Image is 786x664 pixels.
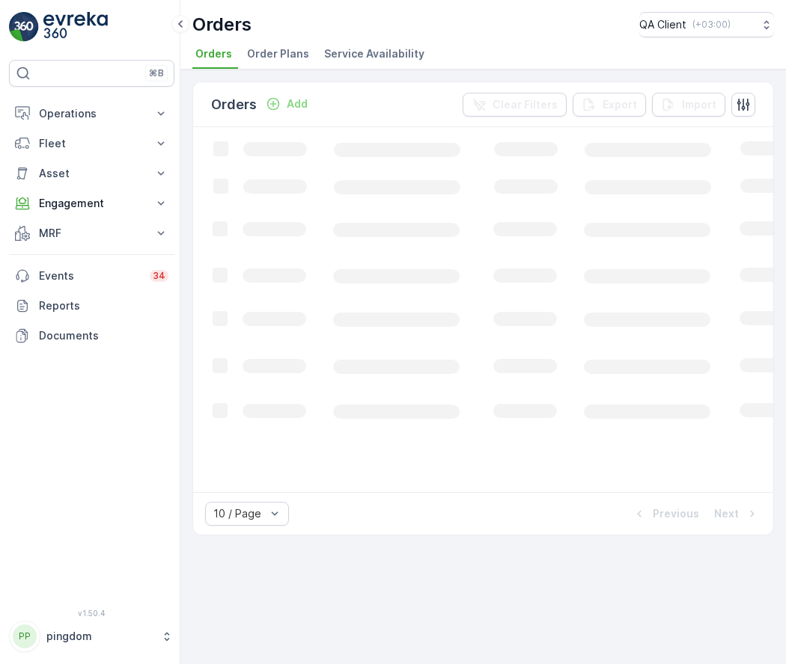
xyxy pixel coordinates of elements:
[682,97,716,112] p: Import
[39,298,168,313] p: Reports
[39,268,141,283] p: Events
[43,12,108,42] img: logo_light-DOdMpM7g.png
[9,218,174,248] button: MRF
[692,19,731,31] p: ( +03:00 )
[573,93,646,117] button: Export
[9,12,39,42] img: logo
[9,621,174,652] button: PPpingdom
[653,506,699,521] p: Previous
[463,93,567,117] button: Clear Filters
[9,188,174,218] button: Engagement
[324,46,424,61] span: Service Availability
[39,166,144,181] p: Asset
[153,270,165,282] p: 34
[630,505,701,523] button: Previous
[9,159,174,188] button: Asset
[652,93,725,117] button: Import
[39,226,144,241] p: MRF
[713,505,761,523] button: Next
[46,629,153,644] p: pingdom
[39,106,144,121] p: Operations
[9,99,174,129] button: Operations
[493,97,558,112] p: Clear Filters
[247,46,309,61] span: Order Plans
[639,17,686,32] p: QA Client
[192,13,252,37] p: Orders
[9,129,174,159] button: Fleet
[260,95,314,113] button: Add
[9,291,174,321] a: Reports
[603,97,637,112] p: Export
[639,12,774,37] button: QA Client(+03:00)
[287,96,308,111] p: Add
[714,506,739,521] p: Next
[9,321,174,351] a: Documents
[195,46,232,61] span: Orders
[39,328,168,343] p: Documents
[39,136,144,151] p: Fleet
[149,67,164,79] p: ⌘B
[9,609,174,618] span: v 1.50.4
[13,624,37,648] div: PP
[211,94,257,115] p: Orders
[39,196,144,211] p: Engagement
[9,261,174,291] a: Events34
